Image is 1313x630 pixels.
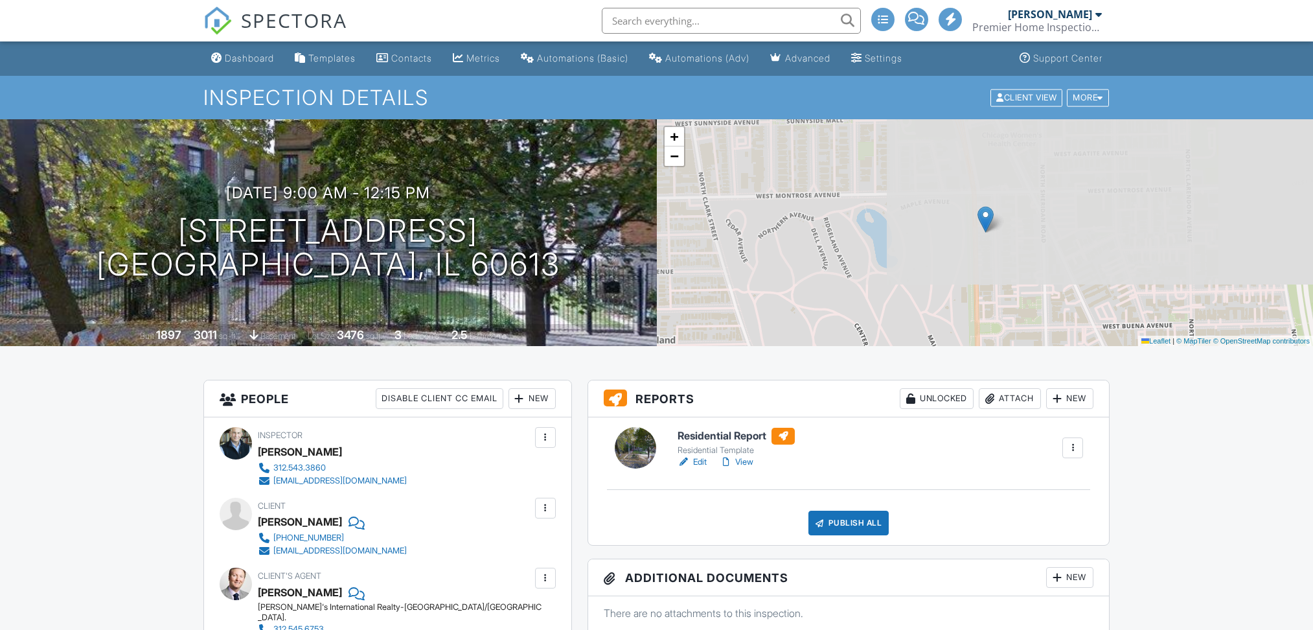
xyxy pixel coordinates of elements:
[258,531,407,544] a: [PHONE_NUMBER]
[1067,89,1109,106] div: More
[258,512,342,531] div: [PERSON_NAME]
[508,388,556,409] div: New
[1014,47,1108,71] a: Support Center
[604,606,1094,620] p: There are no attachments to this inspection.
[258,571,321,581] span: Client's Agent
[466,52,500,64] div: Metrics
[602,8,861,34] input: Search everything...
[1176,337,1211,345] a: © MapTiler
[1008,8,1092,21] div: [PERSON_NAME]
[203,6,232,35] img: The Best Home Inspection Software - Spectora
[678,456,707,469] a: Edit
[1046,567,1093,588] div: New
[225,52,274,64] div: Dashboard
[1046,388,1093,409] div: New
[140,331,154,341] span: Built
[273,546,407,556] div: [EMAIL_ADDRESS][DOMAIN_NAME]
[258,430,303,440] span: Inspector
[989,92,1066,102] a: Client View
[258,544,407,557] a: [EMAIL_ADDRESS][DOMAIN_NAME]
[226,184,430,202] h3: [DATE] 9:00 am - 12:15 pm
[258,602,542,623] div: [PERSON_NAME]'s International Realty-[GEOGRAPHIC_DATA]/[GEOGRAPHIC_DATA].
[1172,337,1174,345] span: |
[194,328,217,342] div: 3011
[516,47,634,71] a: Automations (Basic)
[337,328,364,342] div: 3476
[1213,337,1310,345] a: © OpenStreetMap contributors
[665,52,749,64] div: Automations (Adv)
[808,511,889,535] div: Publish All
[371,47,437,71] a: Contacts
[308,331,335,341] span: Lot Size
[990,89,1062,106] div: Client View
[865,52,902,64] div: Settings
[203,17,347,45] a: SPECTORA
[977,206,994,233] img: Marker
[678,445,795,456] div: Residential Template
[290,47,361,71] a: Templates
[308,52,356,64] div: Templates
[156,328,181,342] div: 1897
[391,52,432,64] div: Contacts
[720,456,753,469] a: View
[394,328,402,342] div: 3
[258,474,407,487] a: [EMAIL_ADDRESS][DOMAIN_NAME]
[785,52,830,64] div: Advanced
[537,52,628,64] div: Automations (Basic)
[665,127,684,146] a: Zoom in
[376,388,503,409] div: Disable Client CC Email
[260,331,295,341] span: basement
[588,380,1110,417] h3: Reports
[972,21,1102,34] div: Premier Home Inspection Chicago LLC Lic#451.001387
[203,86,1110,109] h1: Inspection Details
[258,461,407,474] a: 312.543.3860
[258,583,342,602] a: [PERSON_NAME]
[1033,52,1102,64] div: Support Center
[258,501,286,511] span: Client
[678,428,795,445] h6: Residential Report
[219,331,237,341] span: sq. ft.
[273,533,344,543] div: [PHONE_NUMBER]
[97,214,560,283] h1: [STREET_ADDRESS] [GEOGRAPHIC_DATA], IL 60613
[678,428,795,456] a: Residential Report Residential Template
[273,476,407,486] div: [EMAIL_ADDRESS][DOMAIN_NAME]
[448,47,505,71] a: Metrics
[670,148,678,164] span: −
[1141,337,1170,345] a: Leaflet
[258,442,342,461] div: [PERSON_NAME]
[451,328,468,342] div: 2.5
[273,463,326,473] div: 312.543.3860
[366,331,382,341] span: sq.ft.
[241,6,347,34] span: SPECTORA
[206,47,279,71] a: Dashboard
[470,331,507,341] span: bathrooms
[765,47,836,71] a: Advanced
[979,388,1041,409] div: Attach
[670,128,678,145] span: +
[588,559,1110,596] h3: Additional Documents
[846,47,908,71] a: Settings
[665,146,684,166] a: Zoom out
[204,380,571,417] h3: People
[644,47,755,71] a: Automations (Advanced)
[404,331,439,341] span: bedrooms
[900,388,974,409] div: Unlocked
